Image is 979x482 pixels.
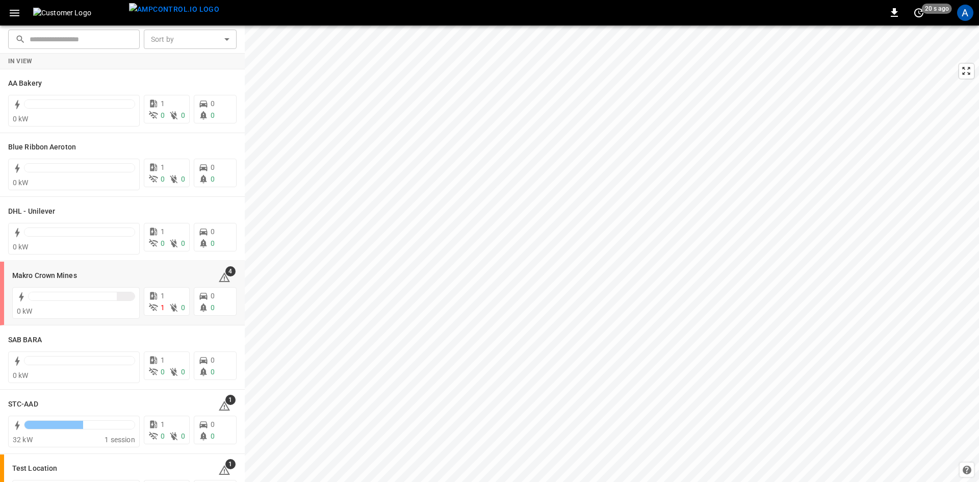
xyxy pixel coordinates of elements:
[211,99,215,108] span: 0
[225,459,236,469] span: 1
[13,436,33,444] span: 32 kW
[161,420,165,428] span: 1
[225,395,236,405] span: 1
[161,239,165,247] span: 0
[33,8,125,18] img: Customer Logo
[211,111,215,119] span: 0
[105,436,135,444] span: 1 session
[181,111,185,119] span: 0
[211,368,215,376] span: 0
[161,292,165,300] span: 1
[211,239,215,247] span: 0
[161,175,165,183] span: 0
[211,292,215,300] span: 0
[161,111,165,119] span: 0
[8,399,38,410] h6: STC-AAD
[8,335,42,346] h6: SAB BARA
[225,266,236,276] span: 4
[181,432,185,440] span: 0
[211,163,215,171] span: 0
[911,5,927,21] button: set refresh interval
[211,356,215,364] span: 0
[129,3,219,16] img: ampcontrol.io logo
[8,206,55,217] h6: DHL - Unilever
[12,270,77,282] h6: Makro Crown Mines
[211,227,215,236] span: 0
[8,78,42,89] h6: AA Bakery
[245,26,979,482] canvas: Map
[161,356,165,364] span: 1
[13,115,29,123] span: 0 kW
[12,463,57,474] h6: Test Location
[161,163,165,171] span: 1
[161,99,165,108] span: 1
[181,303,185,312] span: 0
[13,179,29,187] span: 0 kW
[13,243,29,251] span: 0 kW
[8,142,76,153] h6: Blue Ribbon Aeroton
[8,58,33,65] strong: In View
[211,420,215,428] span: 0
[161,227,165,236] span: 1
[211,432,215,440] span: 0
[922,4,952,14] span: 20 s ago
[13,371,29,379] span: 0 kW
[211,303,215,312] span: 0
[161,368,165,376] span: 0
[161,303,165,312] span: 1
[181,239,185,247] span: 0
[181,175,185,183] span: 0
[211,175,215,183] span: 0
[181,368,185,376] span: 0
[17,307,33,315] span: 0 kW
[957,5,973,21] div: profile-icon
[161,432,165,440] span: 0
